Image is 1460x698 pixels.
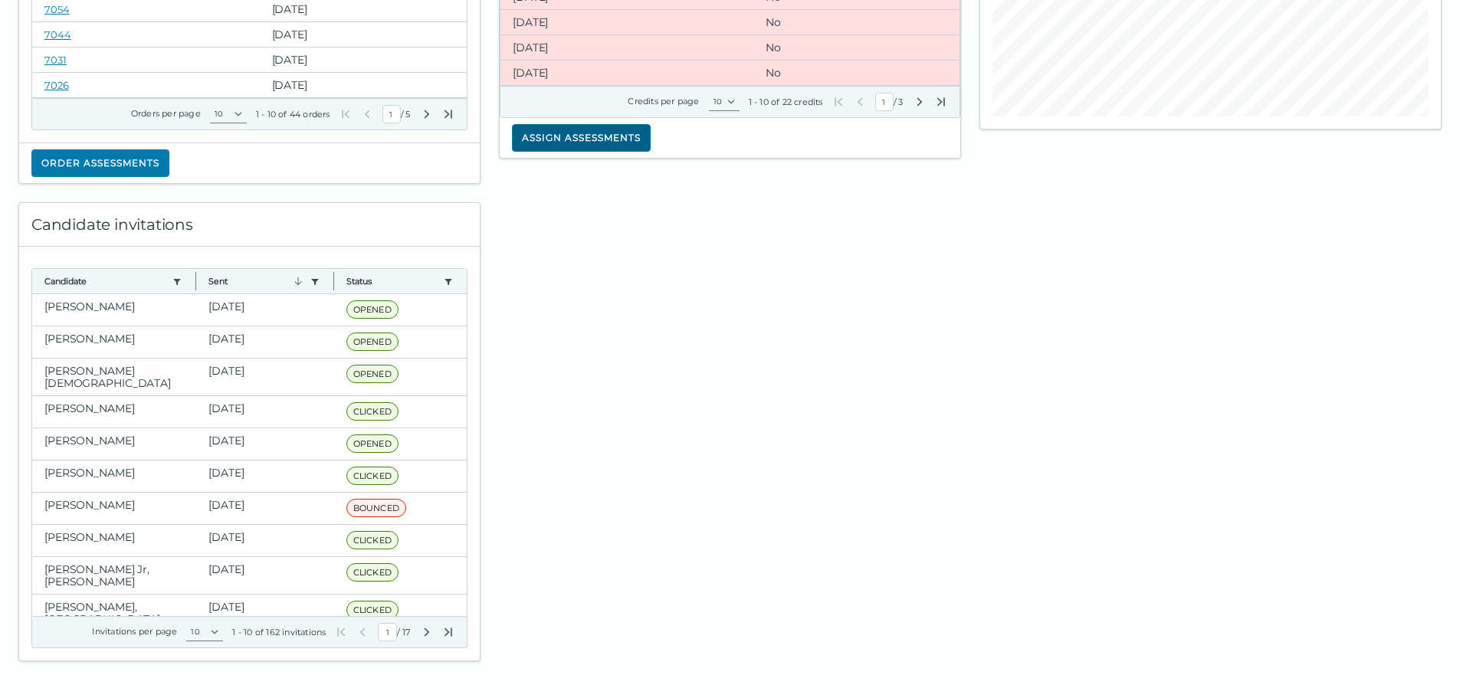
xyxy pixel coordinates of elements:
input: Current Page [382,105,401,123]
input: Current Page [875,93,894,111]
button: Next Page [421,626,433,638]
a: 7054 [44,3,70,15]
span: OPENED [346,333,399,351]
div: 1 - 10 of 22 credits [749,96,823,108]
clr-dg-cell: [DATE] [196,428,333,460]
label: Orders per page [131,108,201,119]
button: Assign assessments [512,124,651,152]
clr-dg-cell: [DATE] [260,48,468,72]
clr-dg-cell: [PERSON_NAME] [32,460,196,492]
clr-dg-cell: [DATE] [260,73,468,97]
clr-dg-cell: No [753,10,960,34]
button: Column resize handle [329,264,339,297]
span: OPENED [346,434,399,453]
span: BOUNCED [346,499,406,517]
clr-dg-cell: [DATE] [196,460,333,492]
clr-dg-cell: [DATE] [196,359,333,395]
clr-dg-cell: [PERSON_NAME][DEMOGRAPHIC_DATA] [32,359,196,395]
button: Next Page [421,108,433,120]
span: Total Pages [897,96,904,108]
button: Previous Page [854,96,866,108]
clr-dg-cell: [DATE] [260,22,468,47]
clr-dg-cell: [PERSON_NAME] [32,525,196,556]
div: / [335,623,454,641]
clr-dg-cell: [PERSON_NAME] [32,396,196,428]
div: / [340,105,454,123]
clr-dg-cell: [DATE] [196,557,333,594]
button: Sent [208,275,303,287]
clr-dg-cell: [PERSON_NAME] [32,428,196,460]
span: CLICKED [346,531,399,549]
div: Candidate invitations [19,203,480,247]
span: Total Pages [401,626,412,638]
a: 7026 [44,79,69,91]
button: Status [346,275,438,287]
clr-dg-cell: [PERSON_NAME] Jr, [PERSON_NAME] [32,557,196,594]
clr-dg-cell: [DATE] [196,396,333,428]
button: Column resize handle [191,264,201,297]
button: First Page [832,96,845,108]
button: Next Page [914,96,926,108]
button: First Page [340,108,352,120]
button: Last Page [442,108,454,120]
input: Current Page [378,623,397,641]
clr-dg-cell: [DATE] [500,10,753,34]
div: 1 - 10 of 44 orders [256,108,330,120]
span: OPENED [346,365,399,383]
label: Credits per page [628,96,699,107]
clr-dg-cell: [PERSON_NAME] [32,493,196,524]
clr-dg-cell: [DATE] [196,595,333,631]
a: 7044 [44,28,71,41]
clr-dg-cell: [PERSON_NAME] [32,326,196,358]
span: CLICKED [346,402,399,421]
button: Order assessments [31,149,169,177]
span: CLICKED [346,601,399,619]
span: CLICKED [346,467,399,485]
div: 1 - 10 of 162 invitations [232,626,326,638]
span: OPENED [346,300,399,319]
clr-dg-cell: [DATE] [500,35,753,60]
clr-dg-cell: [PERSON_NAME], [GEOGRAPHIC_DATA] [32,595,196,631]
clr-dg-cell: No [753,61,960,85]
button: First Page [335,626,347,638]
clr-dg-cell: [DATE] [500,61,753,85]
clr-dg-cell: [PERSON_NAME] [32,294,196,326]
a: 7031 [44,54,67,66]
button: Last Page [935,96,947,108]
clr-dg-cell: [DATE] [196,493,333,524]
clr-dg-cell: [DATE] [196,525,333,556]
button: Candidate [44,275,166,287]
button: Last Page [442,626,454,638]
label: Invitations per page [92,626,177,637]
div: / [832,93,947,111]
clr-dg-cell: [DATE] [196,294,333,326]
button: Previous Page [361,108,373,120]
span: CLICKED [346,563,399,582]
clr-dg-cell: [DATE] [196,326,333,358]
span: Total Pages [404,108,412,120]
clr-dg-cell: No [753,35,960,60]
button: Previous Page [356,626,369,638]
